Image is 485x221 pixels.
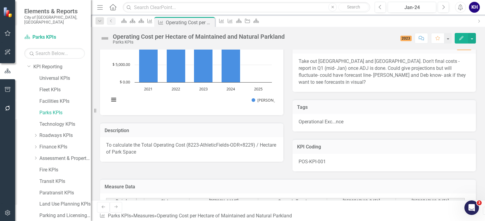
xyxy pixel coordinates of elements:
button: Show Regina [252,97,269,103]
a: Transit KPIs [39,178,91,185]
text: $ 5,000.00 [112,62,130,67]
text: 2022 [172,86,180,92]
span: [GEOGRAPHIC_DATA] [412,199,449,203]
a: Parks KPIs [108,213,131,219]
div: Parks KPIs [113,40,285,44]
a: Measures [133,213,154,219]
h3: KPI Coding [297,144,471,150]
text: 2024 [226,86,235,92]
div: Operating Cost per Hectare of Maintained and Natural Parkland [166,19,213,26]
path: 2024, 11,934.88. Regina. [222,41,240,82]
input: Search Below... [24,48,85,59]
h3: Analysis [297,44,395,50]
a: Assessment & Property Revenue Services KPIs [39,155,91,162]
a: Finance KPIs [39,144,91,151]
div: Operating Cost per Hectare of Maintained and Natural Parkland. Highcharts interactive chart. [106,18,277,109]
img: ClearPoint Strategy [3,7,14,17]
p: To calculate the Total Operating Cost (8223-AthleticFields-ODR+8229) / Hectare of Park Space [106,142,277,156]
button: View chart menu, Operating Cost per Hectare of Maintained and Natural Parkland [109,96,118,104]
div: Operating Cost per Hectare of Maintained and Natural Parkland [113,33,285,40]
text: $ 0.00 [120,79,130,85]
small: City of [GEOGRAPHIC_DATA], [GEOGRAPHIC_DATA] [24,15,85,25]
span: POS-KPI-001 [299,159,326,164]
a: Universal KPIs [39,75,91,82]
div: Jan-24 [390,4,434,11]
path: 2022, 10,945.55. Regina. [167,44,186,82]
button: Jan-24 [388,2,436,13]
div: Operating Cost per Hectare of Maintained and Natural Parkland [157,213,292,219]
a: Paratransit KPIs [39,190,91,197]
text: 2023 [199,86,208,92]
span: Corporate Target [278,199,307,203]
a: Facilities KPIs [39,98,91,105]
text: 2025 [254,86,263,92]
span: Search [347,5,360,9]
svg: Interactive chart [106,18,275,109]
text: [PERSON_NAME] [257,97,288,103]
h3: Tags [297,105,471,110]
path: 2023, 11,714.17. Regina. [194,41,213,82]
button: Search [338,3,369,11]
a: Technology KPIs [39,121,91,128]
a: Roadways KPIs [39,132,91,139]
img: 8DAGhfEEPCf229AAAAAElFTkSuQmCC [138,199,143,204]
h3: Measure Data [105,184,471,190]
a: Fleet KPIs [39,86,91,93]
a: KPI Reporting [33,63,91,70]
a: Parks KPIs [24,34,85,41]
span: [PERSON_NAME] [209,199,238,203]
img: Not Defined [100,34,110,43]
a: Parking and Licensing KPIs [39,212,91,219]
button: KH [469,2,480,13]
iframe: Intercom live chat [464,200,479,215]
span: 3 [477,200,482,205]
path: 2021, 10,934.82. Regina. [139,44,158,82]
h3: Description [105,128,279,133]
p: Take out [GEOGRAPHIC_DATA] and [GEOGRAPHIC_DATA]. Don't final costs - report in Q1 (mid- Jan) onc... [299,58,470,86]
span: Elements & Reports [24,8,85,15]
text: 2021 [144,86,152,92]
a: Parks KPIs [39,109,91,116]
div: » » [99,213,294,219]
span: [GEOGRAPHIC_DATA] [343,199,380,203]
a: Fire KPIs [39,167,91,174]
span: 2023 [400,36,412,41]
input: Search ClearPoint... [123,2,370,13]
span: Period [116,199,127,203]
a: Land Use Planning KPIs [39,201,91,208]
span: Status [161,199,172,203]
span: Operational Exc...nce [299,119,343,125]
